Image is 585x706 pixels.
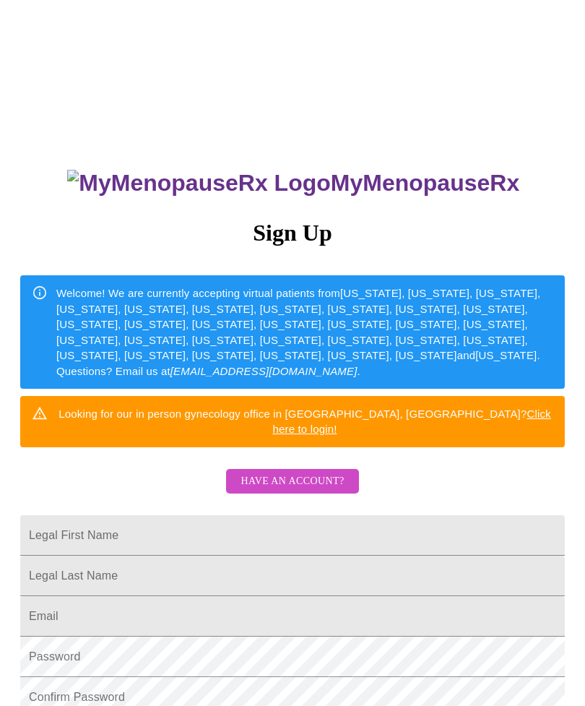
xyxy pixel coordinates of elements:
[226,469,358,494] button: Have an account?
[56,280,553,384] div: Welcome! We are currently accepting virtual patients from [US_STATE], [US_STATE], [US_STATE], [US...
[240,473,344,491] span: Have an account?
[67,170,330,197] img: MyMenopauseRx Logo
[22,170,565,197] h3: MyMenopauseRx
[273,408,551,435] a: Click here to login!
[56,400,553,443] div: Looking for our in person gynecology office in [GEOGRAPHIC_DATA], [GEOGRAPHIC_DATA]?
[222,485,362,497] a: Have an account?
[20,220,565,246] h3: Sign Up
[170,365,357,377] em: [EMAIL_ADDRESS][DOMAIN_NAME]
